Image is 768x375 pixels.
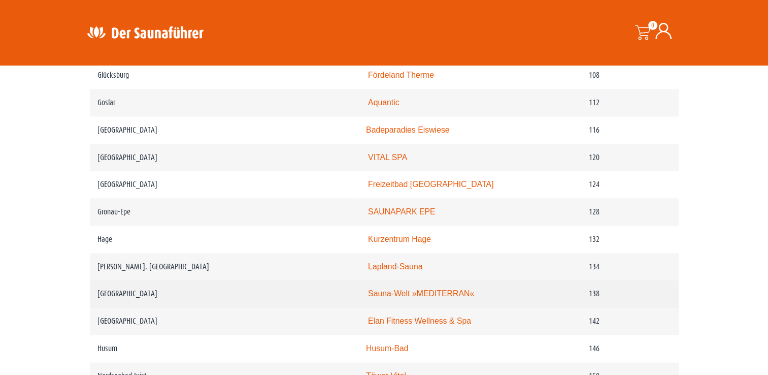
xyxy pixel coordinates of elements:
[581,144,679,171] td: 120
[581,171,679,198] td: 124
[90,335,359,362] td: Husum
[366,344,409,353] a: Husum-Bad
[90,280,359,307] td: [GEOGRAPHIC_DATA]
[581,198,679,226] td: 128
[90,144,359,171] td: [GEOGRAPHIC_DATA]
[90,226,359,253] td: Hage
[581,116,679,144] td: 116
[368,317,471,325] a: Elan Fitness Wellness & Spa
[90,89,359,116] td: Goslar
[368,180,493,189] a: Freizeitbad [GEOGRAPHIC_DATA]
[366,126,450,134] a: Badeparadies Eiswiese
[581,226,679,253] td: 132
[581,253,679,280] td: 134
[90,171,359,198] td: [GEOGRAPHIC_DATA]
[368,235,431,243] a: Kurzentrum Hage
[581,280,679,307] td: 138
[368,98,399,107] a: Aquantic
[90,116,359,144] td: [GEOGRAPHIC_DATA]
[368,262,422,271] a: Lapland-Sauna
[90,61,359,89] td: Glücksburg
[90,198,359,226] td: Gronau-Epe
[581,307,679,335] td: 142
[90,253,359,280] td: [PERSON_NAME]. [GEOGRAPHIC_DATA]
[90,307,359,335] td: [GEOGRAPHIC_DATA]
[368,207,436,216] a: SAUNAPARK EPE
[648,21,657,30] span: 0
[581,89,679,116] td: 112
[368,153,407,162] a: VITAL SPA
[368,289,474,298] a: Sauna-Welt »MEDITERRAN«
[581,61,679,89] td: 108
[368,71,434,79] a: Fördeland Therme
[581,335,679,362] td: 146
